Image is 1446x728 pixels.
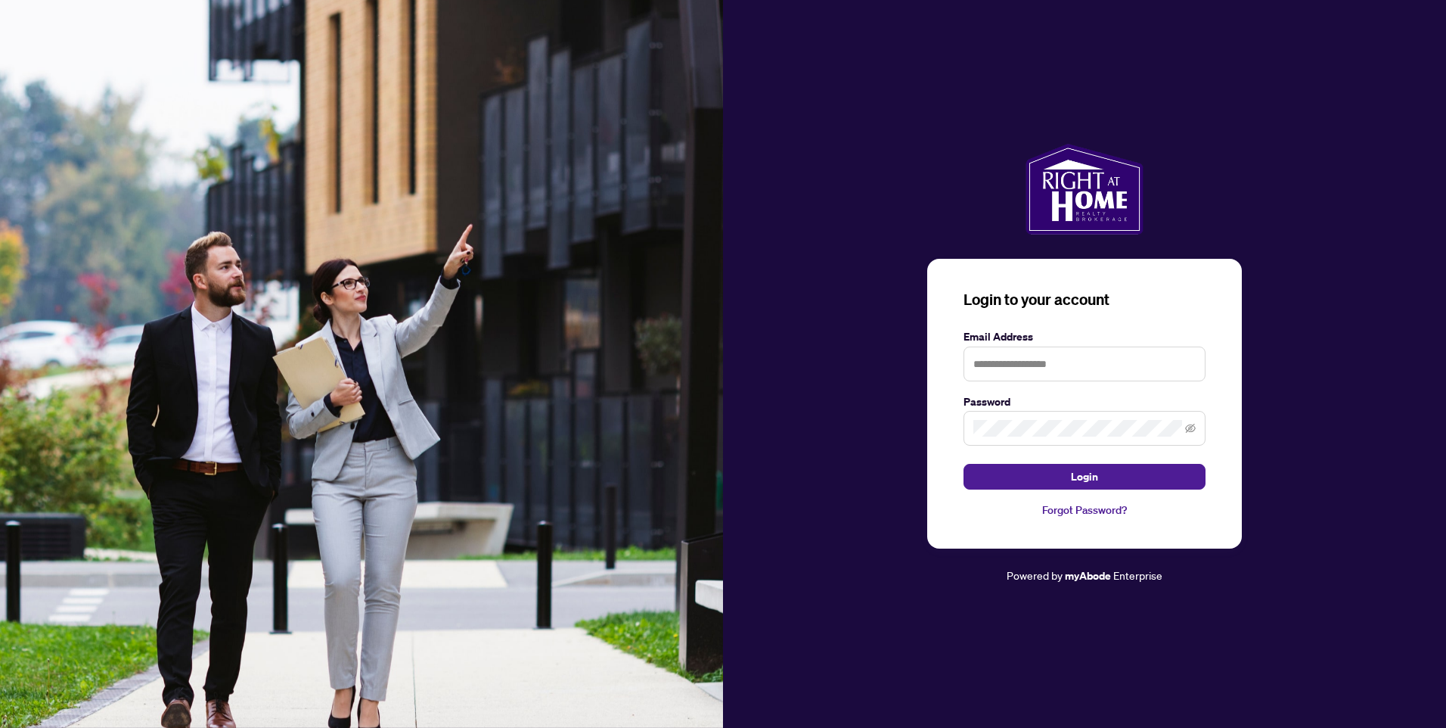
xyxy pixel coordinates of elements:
[963,328,1206,345] label: Email Address
[963,502,1206,518] a: Forgot Password?
[1065,568,1111,584] a: myAbode
[1026,144,1143,235] img: ma-logo
[1185,423,1196,434] span: eye-invisible
[963,394,1206,410] label: Password
[963,464,1206,490] button: Login
[1113,568,1162,582] span: Enterprise
[963,289,1206,310] h3: Login to your account
[1007,568,1063,582] span: Powered by
[1071,465,1098,489] span: Login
